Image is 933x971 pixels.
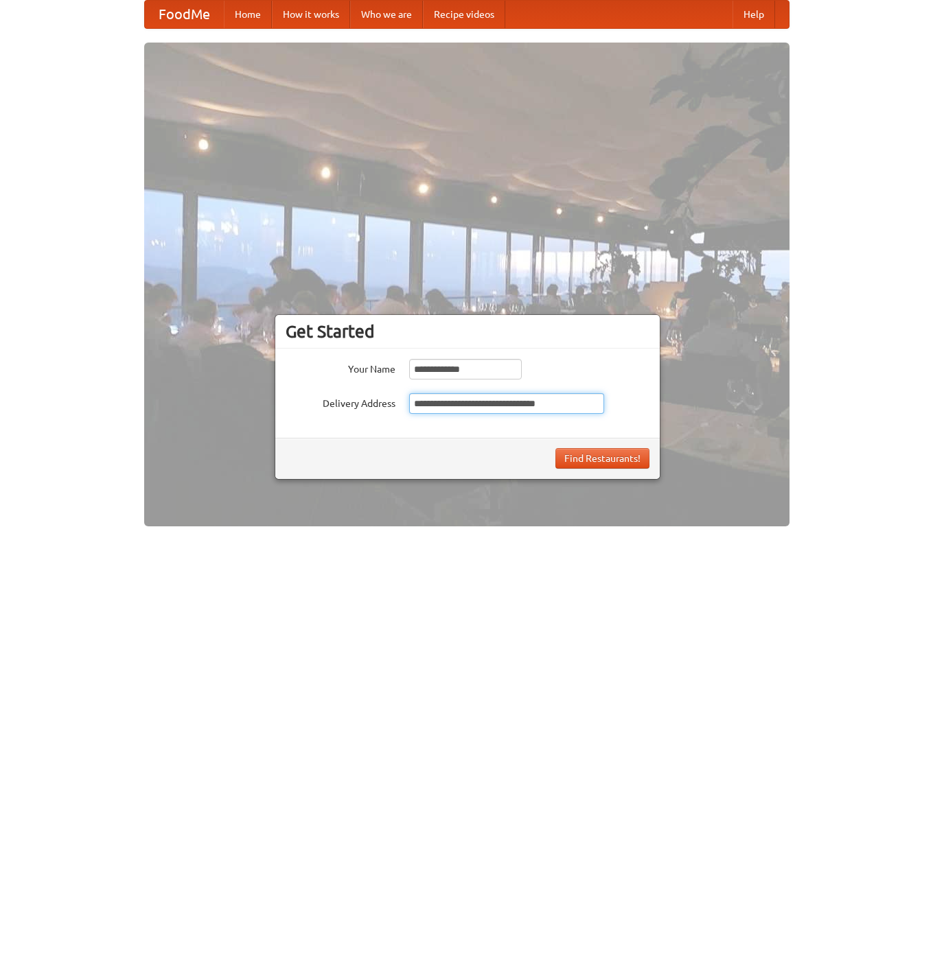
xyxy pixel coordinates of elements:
label: Your Name [286,359,395,376]
button: Find Restaurants! [555,448,649,469]
a: Who we are [350,1,423,28]
a: FoodMe [145,1,224,28]
h3: Get Started [286,321,649,342]
a: Recipe videos [423,1,505,28]
a: Home [224,1,272,28]
a: Help [733,1,775,28]
label: Delivery Address [286,393,395,410]
a: How it works [272,1,350,28]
